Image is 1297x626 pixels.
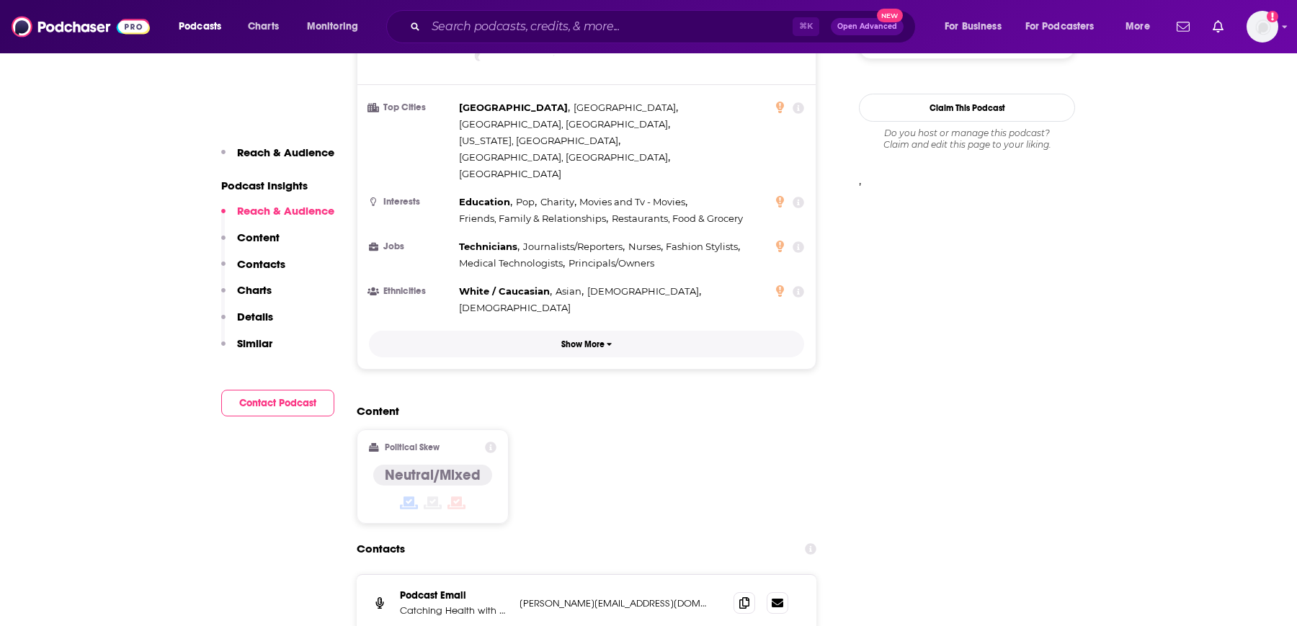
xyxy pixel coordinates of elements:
span: Do you host or manage this podcast? [859,128,1075,139]
span: , [459,194,512,210]
span: White / Caucasian [459,285,550,297]
button: open menu [169,15,240,38]
span: Logged in as caitlinhogge [1247,11,1278,43]
span: Pop [516,196,535,207]
button: Charts [221,283,272,310]
p: Reach & Audience [237,146,334,159]
span: , [556,283,584,300]
span: , [459,99,570,116]
p: Show More [561,339,605,349]
span: Journalists/Reporters [523,241,623,252]
span: Charity [540,196,574,207]
span: Education [459,196,510,207]
span: [GEOGRAPHIC_DATA] [574,102,676,113]
p: Catching Health with [PERSON_NAME] [400,604,508,617]
button: open menu [1115,15,1168,38]
span: , [579,194,687,210]
button: Similar [221,336,272,363]
p: Podcast Insights [221,179,334,192]
h4: Neutral/Mixed [385,466,481,484]
a: Charts [239,15,288,38]
span: , [459,133,620,149]
span: [US_STATE], [GEOGRAPHIC_DATA] [459,135,618,146]
button: Content [221,231,280,257]
img: User Profile [1247,11,1278,43]
span: Movies and Tv - Movies [579,196,685,207]
span: [DEMOGRAPHIC_DATA] [459,302,571,313]
button: Reach & Audience [221,204,334,231]
span: [DEMOGRAPHIC_DATA] [587,285,699,297]
h2: Political Skew [385,442,440,452]
div: Search podcasts, credits, & more... [400,10,930,43]
span: , [628,238,663,255]
span: [GEOGRAPHIC_DATA] [459,168,561,179]
span: Restaurants, Food & Grocery [612,213,743,224]
button: Contact Podcast [221,390,334,416]
svg: Add a profile image [1267,11,1278,22]
span: , [459,116,670,133]
button: Show More [369,331,804,357]
span: , [459,238,520,255]
button: Show profile menu [1247,11,1278,43]
span: , [523,238,625,255]
p: Contacts [237,257,285,271]
span: , [459,149,670,166]
div: Claim and edit this page to your liking. [859,128,1075,151]
span: , [459,255,565,272]
input: Search podcasts, credits, & more... [426,15,793,38]
p: Podcast Email [400,589,508,602]
span: , [587,283,701,300]
span: , [540,194,576,210]
span: Friends, Family & Relationships [459,213,606,224]
span: , [574,99,678,116]
button: open menu [297,15,377,38]
span: Medical Technologists [459,257,563,269]
h3: Jobs [369,242,453,251]
span: [GEOGRAPHIC_DATA], [GEOGRAPHIC_DATA] [459,118,668,130]
span: For Business [945,17,1002,37]
span: Technicians [459,241,517,252]
span: For Podcasters [1025,17,1095,37]
button: Claim This Podcast [859,94,1075,122]
span: Open Advanced [837,23,897,30]
button: Contacts [221,257,285,284]
span: New [877,9,903,22]
p: Content [237,231,280,244]
h2: Contacts [357,535,405,563]
span: More [1126,17,1150,37]
p: Reach & Audience [237,204,334,218]
span: Asian [556,285,581,297]
span: Podcasts [179,17,221,37]
p: Charts [237,283,272,297]
p: Details [237,310,273,323]
p: Similar [237,336,272,350]
img: Podchaser - Follow, Share and Rate Podcasts [12,13,150,40]
h3: Interests [369,197,453,207]
button: open menu [1016,15,1115,38]
span: [GEOGRAPHIC_DATA], [GEOGRAPHIC_DATA] [459,151,668,163]
a: Show notifications dropdown [1207,14,1229,39]
span: Charts [248,17,279,37]
span: [GEOGRAPHIC_DATA] [459,102,568,113]
span: ⌘ K [793,17,819,36]
h3: Top Cities [369,103,453,112]
span: , [666,238,740,255]
a: Show notifications dropdown [1171,14,1195,39]
span: Principals/Owners [569,257,654,269]
button: Reach & Audience [221,146,334,172]
button: Details [221,310,273,336]
p: [PERSON_NAME][EMAIL_ADDRESS][DOMAIN_NAME] [520,597,710,609]
span: Fashion Stylists [666,241,738,252]
span: , [459,210,608,227]
h3: Ethnicities [369,287,453,296]
span: Monitoring [307,17,358,37]
button: open menu [935,15,1020,38]
span: Nurses [628,241,661,252]
span: , [459,283,552,300]
span: , [516,194,537,210]
h2: Content [357,404,805,418]
button: Open AdvancedNew [831,18,904,35]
